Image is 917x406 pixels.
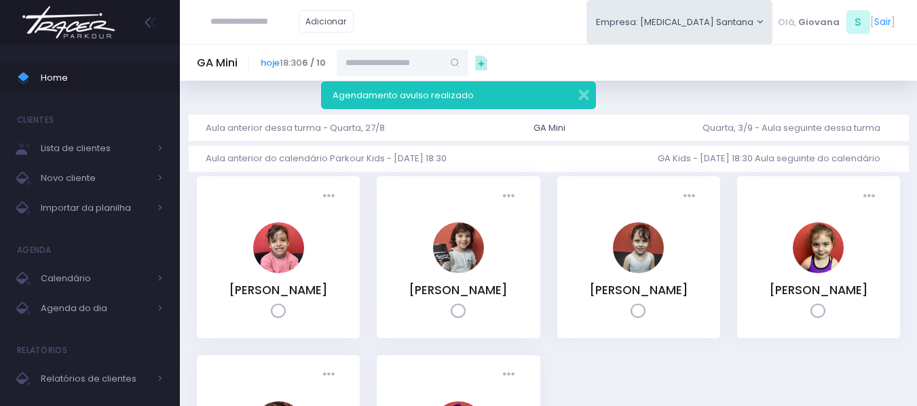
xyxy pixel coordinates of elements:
[534,121,565,135] div: GA Mini
[41,270,149,287] span: Calendário
[613,222,664,273] img: Izzie de Souza Santiago Pinheiro
[41,69,163,87] span: Home
[778,16,796,29] span: Olá,
[41,300,149,317] span: Agenda do dia
[333,89,474,102] span: Agendamento avulso realizado
[772,7,900,37] div: [ ]
[197,56,238,70] h5: GA Mini
[874,15,891,29] a: Sair
[299,10,354,33] a: Adicionar
[793,264,844,277] a: Laura Voccio
[41,199,149,217] span: Importar da planilha
[17,237,52,264] h4: Agenda
[798,16,840,29] span: Giovana
[302,56,326,69] strong: 6 / 10
[261,56,280,69] a: hoje
[613,264,664,277] a: Izzie de Souza Santiago Pinheiro
[846,10,870,34] span: S
[253,264,304,277] a: Alice Bento jaber
[41,169,149,187] span: Novo cliente
[17,106,54,134] h4: Clientes
[658,146,891,172] a: GA Kids - [DATE] 18:30 Aula seguinte do calendário
[41,140,149,157] span: Lista de clientes
[206,115,396,141] a: Aula anterior dessa turma - Quarta, 27/8
[17,337,67,364] h4: Relatórios
[433,222,484,273] img: Beatriz Rocha Stein
[253,222,304,273] img: Alice Bento jaber
[261,56,326,70] span: 18:30
[793,222,844,273] img: Laura Voccio
[229,282,328,298] a: [PERSON_NAME]
[433,264,484,277] a: Beatriz Rocha Stein
[409,282,508,298] a: [PERSON_NAME]
[769,282,868,298] a: [PERSON_NAME]
[206,146,457,172] a: Aula anterior do calendário Parkour Kids - [DATE] 18:30
[703,115,891,141] a: Quarta, 3/9 - Aula seguinte dessa turma
[589,282,688,298] a: [PERSON_NAME]
[41,370,149,388] span: Relatórios de clientes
